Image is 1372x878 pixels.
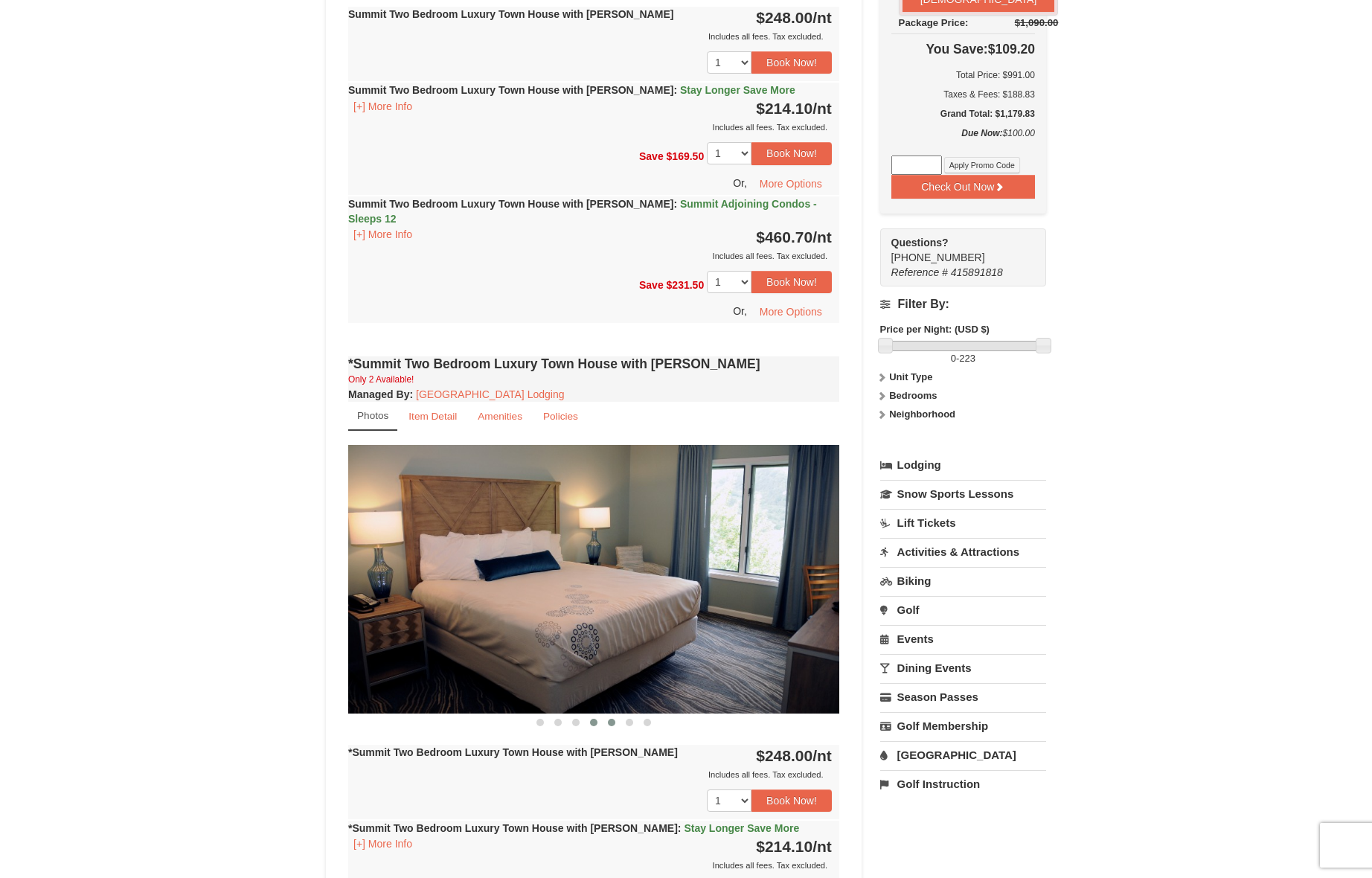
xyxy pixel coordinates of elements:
span: 415891818 [951,266,1003,278]
strong: Bedrooms [889,390,937,401]
span: Stay Longer Save More [684,822,799,834]
a: Activities & Attractions [880,538,1046,565]
span: Stay Longer Save More [680,84,795,96]
button: More Options [750,173,832,195]
strong: Unit Type [889,371,932,382]
a: Golf [880,596,1046,624]
span: $460.70 [756,228,812,246]
strong: Due Now: [961,128,1002,138]
span: Package Price: [899,17,969,28]
strong: Summit Two Bedroom Luxury Town House with [PERSON_NAME] [348,198,817,225]
strong: *Summit Two Bedroom Luxury Town House with [PERSON_NAME] [348,746,678,758]
div: $100.00 [891,126,1035,156]
h4: $109.20 [891,42,1035,57]
small: Item Detail [408,411,457,422]
a: Item Detail [399,402,467,431]
span: [PHONE_NUMBER] [891,235,1019,263]
img: 18876286-104-e3bb2b46.png [348,445,839,714]
a: Amenities [468,402,532,431]
a: [GEOGRAPHIC_DATA] [880,741,1046,769]
a: Snow Sports Lessons [880,480,1046,507]
button: [+] More Info [348,98,417,115]
button: Book Now! [751,142,832,164]
span: : [678,822,682,834]
strong: Neighborhood [889,408,955,420]
a: [GEOGRAPHIC_DATA] Lodging [416,388,564,400]
span: /nt [812,228,832,246]
button: Book Now! [751,51,832,74]
div: Includes all fees. Tax excluded. [348,767,832,782]
span: /nt [812,9,832,26]
h4: Filter By: [880,298,1046,311]
span: /nt [812,747,832,764]
span: : [673,84,677,96]
a: Dining Events [880,654,1046,682]
h4: *Summit Two Bedroom Luxury Town House with [PERSON_NAME] [348,356,839,371]
span: $169.50 [667,150,705,162]
button: More Options [750,301,832,323]
h6: Total Price: $991.00 [891,68,1035,83]
span: 0 [951,353,956,364]
span: 223 [959,353,975,364]
span: Save [639,278,664,290]
a: Events [880,625,1046,653]
small: Amenities [478,411,522,422]
a: Lift Tickets [880,509,1046,536]
strong: $248.00 [756,747,832,764]
span: $214.10 [756,100,812,117]
div: Includes all fees. Tax excluded. [348,29,832,44]
button: Check Out Now [891,175,1035,199]
a: Photos [348,402,397,431]
strong: : [348,388,413,400]
span: /nt [812,100,832,117]
span: : [673,198,677,210]
button: [+] More Info [348,836,417,852]
span: $214.10 [756,838,812,855]
button: Book Now! [751,271,832,293]
strong: Summit Two Bedroom Luxury Town House with [PERSON_NAME] [348,8,673,20]
span: Managed By [348,388,409,400]
span: Save [639,150,664,162]
div: Includes all fees. Tax excluded. [348,120,832,135]
a: Golf Instruction [880,770,1046,798]
strong: Questions? [891,237,949,249]
span: Reference # [891,266,948,278]
button: Apply Promo Code [944,157,1020,173]
strong: *Summit Two Bedroom Luxury Town House with [PERSON_NAME] [348,822,799,834]
span: Or, [733,305,747,317]
small: Photos [357,410,388,421]
span: Or, [733,176,747,188]
a: Golf Membership [880,712,1046,740]
strong: Summit Two Bedroom Luxury Town House with [PERSON_NAME] [348,84,795,96]
span: /nt [812,838,832,855]
span: Summit Adjoining Condos - Sleeps 12 [348,198,817,225]
strong: Price per Night: (USD $) [880,324,990,335]
a: Policies [533,402,588,431]
h5: Grand Total: $1,179.83 [891,106,1035,121]
button: [+] More Info [348,226,417,243]
small: Only 2 Available! [348,374,414,385]
strong: $248.00 [756,9,832,26]
a: Lodging [880,452,1046,478]
label: - [880,351,1046,366]
span: You Save: [926,42,987,57]
small: Policies [543,411,578,422]
div: Includes all fees. Tax excluded. [348,858,832,873]
a: Biking [880,567,1046,595]
div: Includes all fees. Tax excluded. [348,249,832,263]
del: $1,090.00 [1015,17,1059,28]
div: Taxes & Fees: $188.83 [891,87,1035,102]
a: Season Passes [880,683,1046,711]
span: $231.50 [667,278,705,290]
button: Book Now! [751,789,832,812]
